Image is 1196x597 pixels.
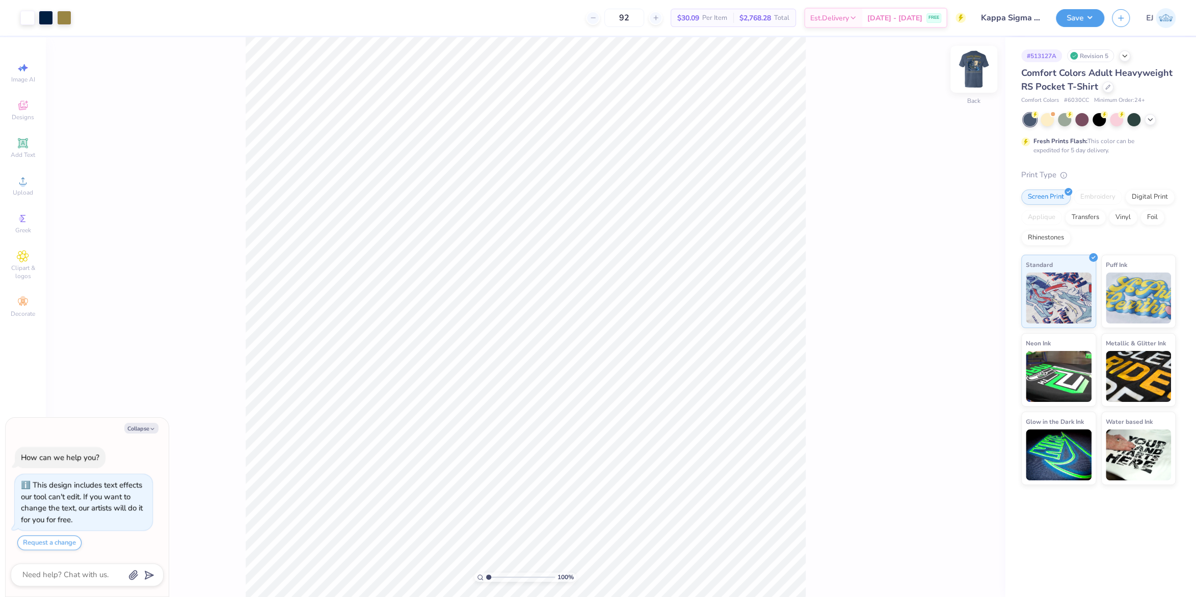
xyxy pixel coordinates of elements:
[11,151,35,159] span: Add Text
[1146,12,1153,24] span: EJ
[774,13,789,23] span: Total
[21,452,99,463] div: How can we help you?
[124,423,158,433] button: Collapse
[1026,273,1092,323] img: Standard
[1026,429,1092,480] img: Glow in the Dark Ink
[1067,49,1114,62] div: Revision 5
[867,13,922,23] span: [DATE] - [DATE]
[21,480,143,525] div: This design includes text effects our tool can't edit. If you want to change the text, our artist...
[1106,259,1127,270] span: Puff Ink
[1056,9,1104,27] button: Save
[1106,273,1172,323] img: Puff Ink
[1106,338,1166,348] span: Metallic & Glitter Ink
[11,310,35,318] span: Decorate
[1021,67,1173,93] span: Comfort Colors Adult Heavyweight RS Pocket T-Shirt
[1026,351,1092,402] img: Neon Ink
[1106,351,1172,402] img: Metallic & Glitter Ink
[1021,169,1176,181] div: Print Type
[1065,210,1106,225] div: Transfers
[557,573,574,582] span: 100 %
[1094,96,1145,105] span: Minimum Order: 24 +
[1156,8,1176,28] img: Edgardo Jr
[677,13,699,23] span: $30.09
[967,96,980,105] div: Back
[1146,8,1176,28] a: EJ
[1021,49,1062,62] div: # 513127A
[1074,189,1122,205] div: Embroidery
[810,13,849,23] span: Est. Delivery
[1026,259,1053,270] span: Standard
[928,14,939,21] span: FREE
[1064,96,1089,105] span: # 6030CC
[604,9,644,27] input: – –
[13,188,33,197] span: Upload
[1125,189,1175,205] div: Digital Print
[973,8,1048,28] input: Untitled Design
[1026,338,1051,348] span: Neon Ink
[11,75,35,84] span: Image AI
[5,264,41,280] span: Clipart & logos
[1021,96,1059,105] span: Comfort Colors
[1140,210,1164,225] div: Foil
[17,535,82,550] button: Request a change
[1106,429,1172,480] img: Water based Ink
[1106,416,1153,427] span: Water based Ink
[1033,137,1159,155] div: This color can be expedited for 5 day delivery.
[1021,210,1062,225] div: Applique
[12,113,34,121] span: Designs
[1109,210,1137,225] div: Vinyl
[1033,137,1087,145] strong: Fresh Prints Flash:
[702,13,727,23] span: Per Item
[15,226,31,234] span: Greek
[1021,230,1071,246] div: Rhinestones
[953,49,994,90] img: Back
[1026,416,1084,427] span: Glow in the Dark Ink
[1021,189,1071,205] div: Screen Print
[739,13,771,23] span: $2,768.28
